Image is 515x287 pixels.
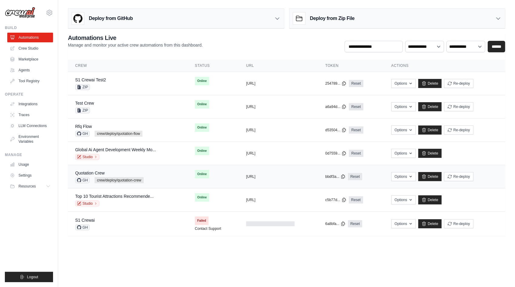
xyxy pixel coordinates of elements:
div: Operate [5,92,53,97]
button: d53504... [325,128,346,132]
span: crew/deploy/quotation-crew [95,177,144,183]
span: Failed [195,217,209,225]
button: Options [391,102,416,111]
div: Build [5,25,53,30]
a: Automations [7,33,53,42]
span: Online [195,170,209,178]
a: Test Crew [75,101,94,106]
a: Delete [418,172,442,181]
a: Delete [418,149,442,158]
button: Options [391,219,416,228]
a: Environment Variables [7,132,53,146]
img: GitHub Logo [72,12,84,24]
span: ZIP [75,84,90,90]
th: Actions [384,60,505,72]
button: Options [391,79,416,88]
button: bbdf3a... [325,174,346,179]
a: Marketplace [7,54,53,64]
button: Options [391,172,416,181]
a: Tool Registry [7,76,53,86]
button: a6a94d... [325,104,346,109]
button: 6a8bfa... [325,221,346,226]
span: crew/deploy/quotation-flow [95,131,142,137]
span: Logout [27,275,38,279]
h3: Deploy from GitHub [89,15,133,22]
button: Re-deploy [444,172,473,181]
iframe: Chat Widget [485,258,515,287]
a: Reset [349,150,363,157]
th: Crew [68,60,188,72]
a: Studio [75,154,99,160]
a: Reset [349,196,363,204]
h2: Automations Live [68,34,203,42]
a: Rfq Flow [75,124,92,129]
p: Manage and monitor your active crew automations from this dashboard. [68,42,203,48]
a: Reset [348,173,362,180]
span: Online [195,123,209,132]
span: ZIP [75,107,90,113]
button: Re-deploy [444,126,473,135]
a: Delete [418,102,442,111]
button: Logout [5,272,53,282]
span: GH [75,224,90,230]
a: Delete [418,126,442,135]
button: Re-deploy [444,102,473,111]
span: GH [75,131,90,137]
button: Resources [7,181,53,191]
a: LLM Connections [7,121,53,131]
button: Options [391,149,416,158]
a: S1 Crewai Test2 [75,77,106,82]
a: Delete [418,219,442,228]
div: Manage [5,152,53,157]
a: Reset [348,220,362,227]
a: Global Ai Agent Development Weekly Mo... [75,147,156,152]
a: Reset [349,103,363,110]
span: Resources [18,184,36,189]
a: Quotation Crew [75,171,105,175]
a: Reset [349,126,363,134]
button: 254789... [325,81,346,86]
a: Agents [7,65,53,75]
a: Top 10 Tourist Attractions Recommende... [75,194,154,199]
span: Online [195,100,209,109]
a: Reset [349,80,363,87]
a: Integrations [7,99,53,109]
a: Contact Support [195,226,221,231]
button: Options [391,126,416,135]
span: Online [195,77,209,85]
th: URL [239,60,318,72]
h3: Deploy from Zip File [310,15,355,22]
a: Usage [7,160,53,169]
button: 0d7559... [325,151,346,156]
th: Status [188,60,239,72]
a: Delete [418,79,442,88]
a: Settings [7,171,53,180]
a: S1 Crewai [75,218,95,223]
button: Options [391,195,416,204]
button: Re-deploy [444,219,473,228]
button: c5b77d... [325,197,346,202]
a: Studio [75,201,99,207]
a: Delete [418,195,442,204]
span: Online [195,193,209,202]
button: Re-deploy [444,79,473,88]
span: Online [195,147,209,155]
span: GH [75,177,90,183]
th: Token [318,60,384,72]
a: Traces [7,110,53,120]
a: Crew Studio [7,44,53,53]
img: Logo [5,7,35,18]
